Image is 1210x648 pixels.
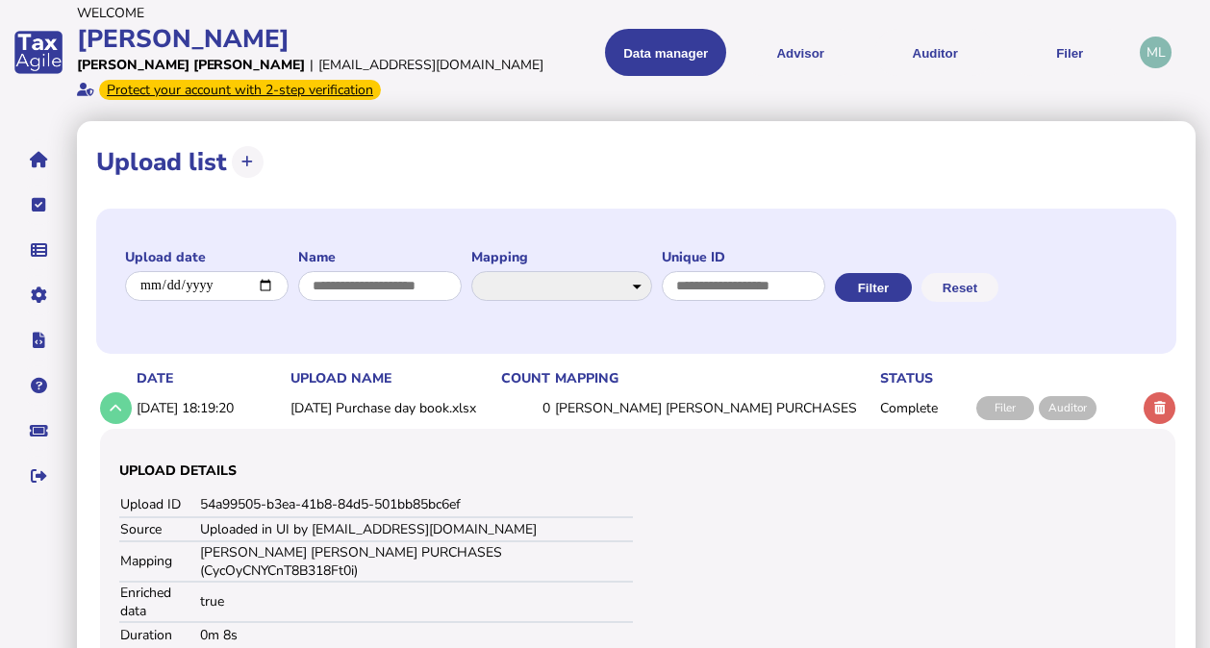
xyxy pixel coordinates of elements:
[18,411,59,451] button: Raise a support ticket
[18,139,59,180] button: Home
[874,29,996,76] button: Auditor
[489,368,551,388] th: count
[77,56,305,74] div: [PERSON_NAME] [PERSON_NAME]
[1140,37,1172,68] div: Profile settings
[18,456,59,496] button: Sign out
[18,320,59,361] button: Developer hub links
[119,622,199,646] td: Duration
[318,56,543,74] div: [EMAIL_ADDRESS][DOMAIN_NAME]
[199,517,633,541] td: Uploaded in UI by [EMAIL_ADDRESS][DOMAIN_NAME]
[921,273,998,302] button: Reset
[605,29,726,76] button: Shows a dropdown of Data manager options
[77,83,94,96] i: Email verified
[133,388,287,428] td: [DATE] 18:19:20
[976,396,1034,420] div: Filer
[489,388,551,428] td: 0
[551,368,876,388] th: mapping
[1144,392,1175,424] button: Delete upload
[119,582,199,622] td: Enriched data
[100,392,132,424] button: Show/hide row detail
[119,541,199,582] td: Mapping
[125,248,289,266] label: Upload date
[99,80,381,100] div: From Oct 1, 2025, 2-step verification will be required to login. Set it up now...
[876,388,972,428] td: Complete
[232,146,264,178] button: Upload transactions
[662,248,825,266] label: Unique ID
[199,493,633,517] td: 54a99505-b3ea-41b8-84d5-501bb85bc6ef
[310,56,314,74] div: |
[18,230,59,270] button: Data manager
[199,582,633,622] td: true
[287,388,489,428] td: [DATE] Purchase day book.xlsx
[119,517,199,541] td: Source
[835,273,912,302] button: Filter
[740,29,861,76] button: Shows a dropdown of VAT Advisor options
[31,250,47,251] i: Data manager
[18,275,59,315] button: Manage settings
[96,145,227,179] h1: Upload list
[199,541,633,582] td: [PERSON_NAME] [PERSON_NAME] PURCHASES (CycOyCNYCnT8B318Ft0i)
[567,29,1130,76] menu: navigate products
[119,461,633,480] h3: Upload details
[471,248,652,266] label: Mapping
[18,365,59,406] button: Help pages
[77,22,557,56] div: [PERSON_NAME]
[551,388,876,428] td: [PERSON_NAME] [PERSON_NAME] PURCHASES
[1039,396,1097,420] div: Auditor
[287,368,489,388] th: upload name
[1009,29,1130,76] button: Filer
[133,368,287,388] th: date
[298,248,462,266] label: Name
[77,4,557,22] div: Welcome
[876,368,972,388] th: status
[199,622,633,646] td: 0m 8s
[18,185,59,225] button: Tasks
[119,493,199,517] td: Upload ID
